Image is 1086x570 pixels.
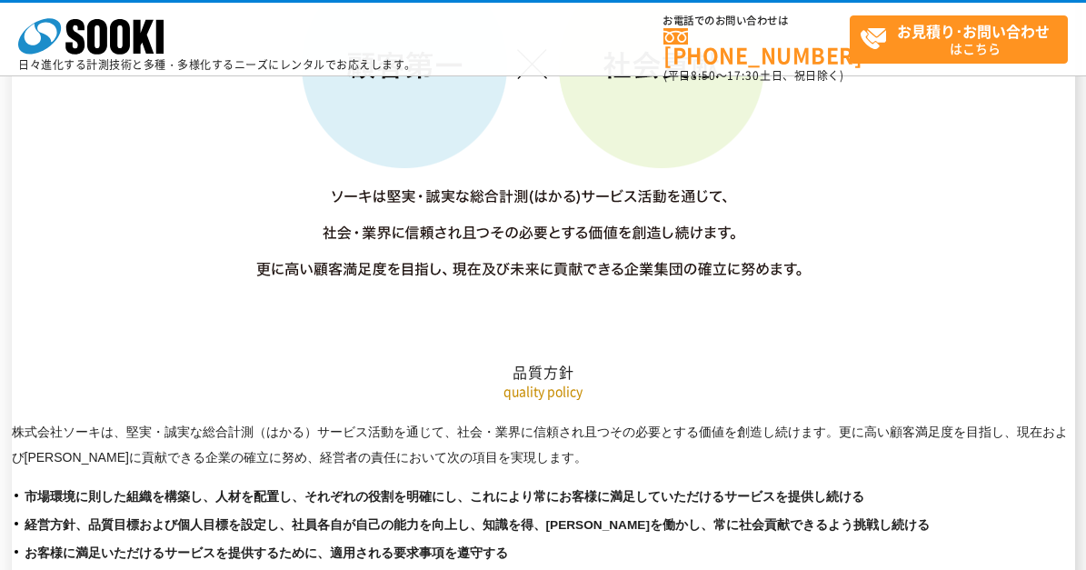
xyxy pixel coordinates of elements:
span: 8:50 [691,67,716,84]
p: 日々進化する計測技術と多種・多様化するニーズにレンタルでお応えします。 [18,59,416,70]
a: [PHONE_NUMBER] [663,28,850,65]
li: お客様に満足いただけるサービスを提供するために、適用される要求事項を遵守する [12,545,1075,564]
a: お見積り･お問い合わせはこちら [850,15,1068,64]
h2: 品質方針 [12,181,1075,382]
li: 経営方針、品質目標および個人目標を設定し、社員各自が自己の能力を向上し、知識を得、[PERSON_NAME]を働かし、常に社会貢献できるよう挑戦し続ける [12,516,1075,535]
span: 17:30 [727,67,760,84]
span: はこちら [860,16,1067,62]
span: (平日 ～ 土日、祝日除く) [663,67,843,84]
span: お電話でのお問い合わせは [663,15,850,26]
li: 市場環境に則した組織を構築し、人材を配置し、それぞれの役割を明確にし、これにより常にお客様に満足していただけるサービスを提供し続ける [12,488,1075,507]
p: 株式会社ソーキは、堅実・誠実な総合計測（はかる）サービス活動を通じて、社会・業界に信頼され且つその必要とする価値を創造し続けます。更に高い顧客満足度を目指し、現在および[PERSON_NAME]... [12,419,1075,470]
strong: お見積り･お問い合わせ [897,20,1050,42]
p: quality policy [12,382,1075,401]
